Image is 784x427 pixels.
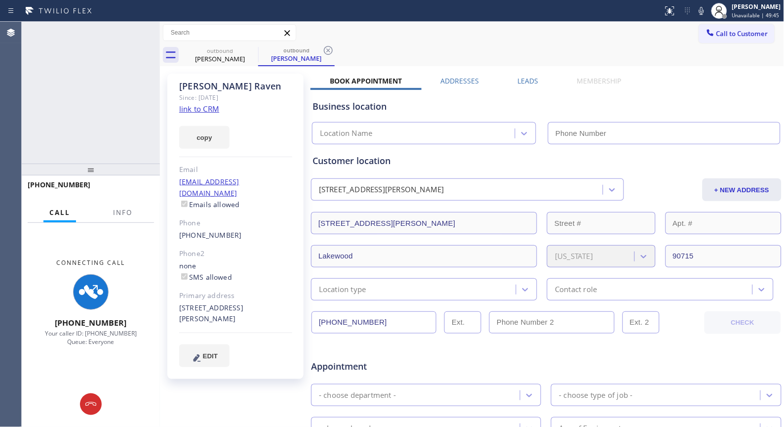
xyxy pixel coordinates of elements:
[179,177,239,198] a: [EMAIL_ADDRESS][DOMAIN_NAME]
[319,184,444,196] div: [STREET_ADDRESS][PERSON_NAME]
[319,284,366,295] div: Location type
[107,203,138,222] button: Info
[259,46,334,54] div: outbound
[55,317,127,328] span: [PHONE_NUMBER]
[313,100,780,113] div: Business location
[45,329,137,346] span: Your caller ID: [PHONE_NUMBER] Queue: Everyone
[179,290,292,301] div: Primary address
[179,126,230,149] button: copy
[179,104,219,114] a: link to CRM
[716,29,768,38] span: Call to Customer
[49,208,70,217] span: Call
[489,311,614,334] input: Phone Number 2
[311,245,537,267] input: City
[163,25,296,41] input: Search
[259,44,334,65] div: Steve Raven
[330,76,402,85] label: Book Appointment
[113,208,132,217] span: Info
[43,203,76,222] button: Call
[179,164,292,175] div: Email
[623,311,660,334] input: Ext. 2
[179,92,292,103] div: Since: [DATE]
[577,76,622,85] label: Membership
[555,284,597,295] div: Contact role
[203,352,218,360] span: EDIT
[705,311,781,334] button: CHECK
[179,200,240,209] label: Emails allowed
[181,273,188,280] input: SMS allowed
[703,178,782,201] button: + NEW ADDRESS
[666,245,782,267] input: ZIP
[666,212,782,234] input: Apt. #
[441,76,479,85] label: Addresses
[179,81,292,92] div: [PERSON_NAME] Raven
[732,2,781,11] div: [PERSON_NAME]
[181,201,188,207] input: Emails allowed
[183,47,257,54] div: outbound
[518,76,539,85] label: Leads
[444,311,481,334] input: Ext.
[695,4,708,18] button: Mute
[179,217,292,229] div: Phone
[183,54,257,63] div: [PERSON_NAME]
[28,180,90,189] span: [PHONE_NUMBER]
[559,389,632,401] div: - choose type of job -
[179,260,292,283] div: none
[179,248,292,259] div: Phone2
[179,272,232,282] label: SMS allowed
[699,24,775,43] button: Call to Customer
[179,344,230,367] button: EDIT
[313,154,780,168] div: Customer location
[319,389,396,401] div: - choose department -
[311,360,467,373] span: Appointment
[183,44,257,66] div: Steve Raven
[259,54,334,63] div: [PERSON_NAME]
[320,128,373,139] div: Location Name
[179,230,242,240] a: [PHONE_NUMBER]
[57,258,125,267] span: Connecting Call
[548,122,780,144] input: Phone Number
[179,302,292,325] div: [STREET_ADDRESS][PERSON_NAME]
[80,393,102,415] button: Hang up
[312,311,436,334] input: Phone Number
[732,12,780,19] span: Unavailable | 49:45
[311,212,537,234] input: Address
[547,212,655,234] input: Street #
